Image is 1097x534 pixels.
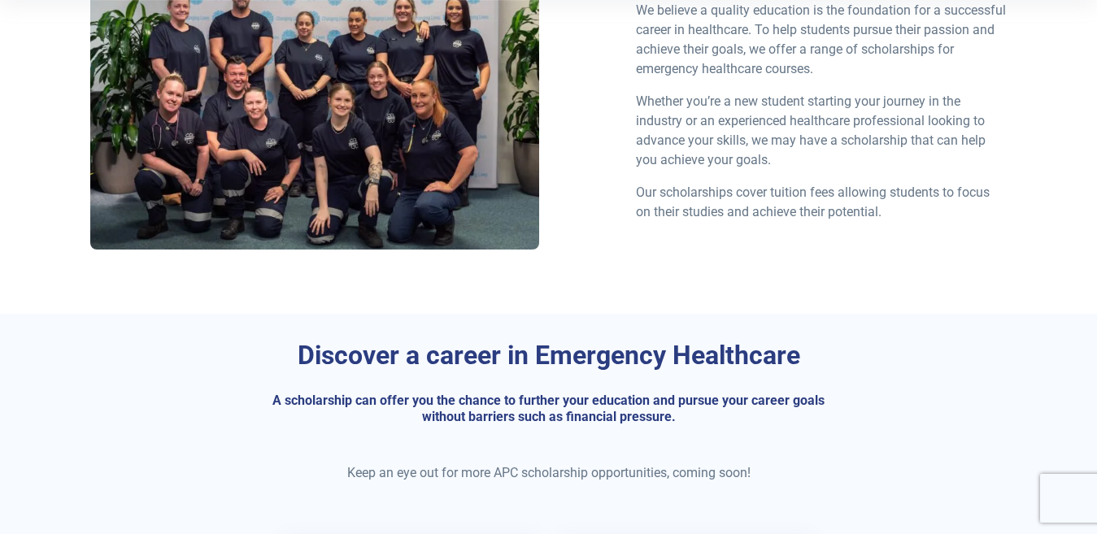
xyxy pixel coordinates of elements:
[636,183,1006,222] p: Our scholarships cover tuition fees allowing students to focus on their studies and achieve their...
[90,463,1006,483] p: Keep an eye out for more APC scholarship opportunities, coming soon!
[272,393,825,423] span: A scholarship can offer you the chance to further your education and pursue your career goals wit...
[636,1,1006,79] p: We believe a quality education is the foundation for a successful career in healthcare. To help s...
[298,340,800,371] span: Discover a career in Emergency Healthcare
[636,92,1006,170] p: Whether you’re a new student starting your journey in the industry or an experienced healthcare p...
